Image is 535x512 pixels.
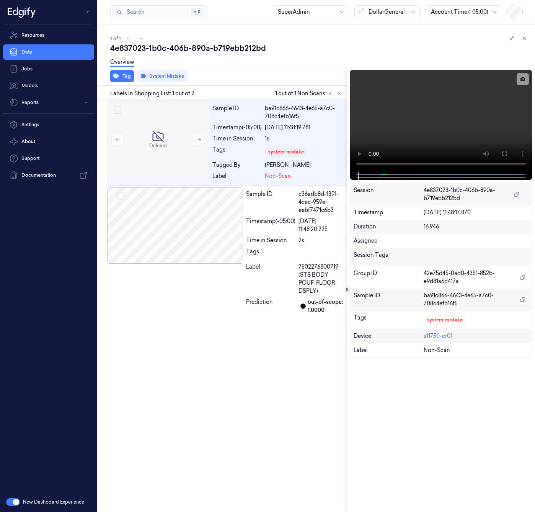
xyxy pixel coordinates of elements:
button: Reports [3,95,94,110]
a: Jobs [3,61,94,77]
a: Support [3,151,94,166]
button: Toggle Navigation [82,6,94,18]
a: Data [3,44,94,60]
span: Search [124,8,144,16]
div: system-mistake [268,148,304,155]
a: Overview [110,58,134,67]
a: Models [3,78,94,93]
button: About [3,134,94,149]
a: Documentation [3,168,94,183]
div: 4e837023-1b0c-406b-890a-b719ebb212bd [110,43,529,54]
button: Search⌘K [110,5,208,19]
span: 1 of 1 [110,35,121,42]
a: Resources [3,28,94,43]
a: Settings [3,117,94,132]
